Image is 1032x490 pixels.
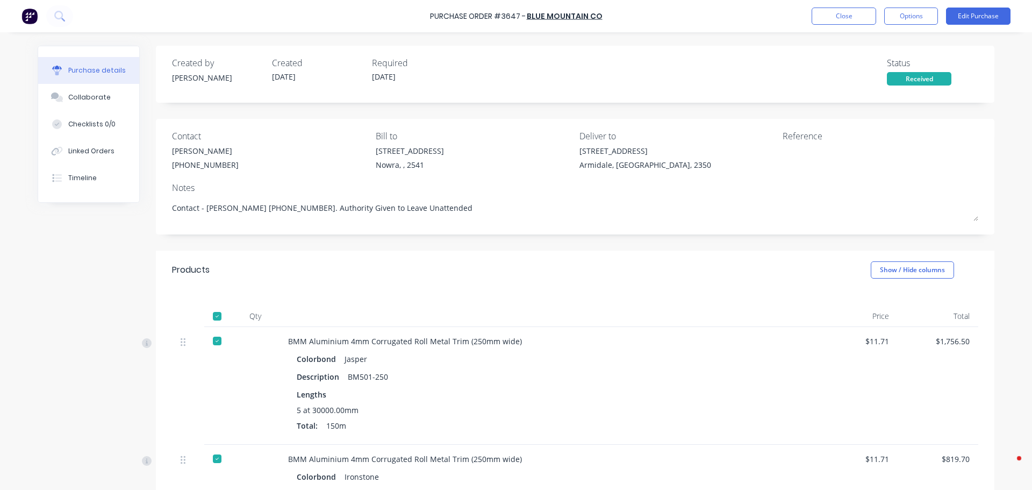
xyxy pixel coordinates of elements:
[68,119,116,129] div: Checklists 0/0
[376,130,571,143] div: Bill to
[172,130,368,143] div: Contact
[231,306,279,327] div: Qty
[376,159,444,171] div: Nowra, , 2541
[579,130,775,143] div: Deliver to
[783,130,978,143] div: Reference
[345,469,379,485] div: Ironstone
[172,72,263,83] div: [PERSON_NAME]
[172,181,978,194] div: Notes
[172,197,978,221] textarea: Contact - [PERSON_NAME] [PHONE_NUMBER]. Authority Given to Leave Unattended
[68,93,111,102] div: Collaborate
[906,336,970,347] div: $1,756.50
[372,56,463,69] div: Required
[430,11,526,22] div: Purchase Order #3647 -
[172,56,263,69] div: Created by
[172,159,239,171] div: [PHONE_NUMBER]
[272,56,363,69] div: Created
[579,145,711,157] div: [STREET_ADDRESS]
[527,11,603,22] a: Blue Mountain Co
[297,389,326,400] span: Lengths
[68,66,126,75] div: Purchase details
[826,453,889,465] div: $11.71
[297,369,348,385] div: Description
[38,165,139,191] button: Timeline
[297,469,340,485] div: Colorbond
[348,369,388,385] div: BM501-250
[812,8,876,25] button: Close
[946,8,1010,25] button: Edit Purchase
[826,336,889,347] div: $11.71
[297,351,340,367] div: Colorbond
[297,404,359,416] span: 5 at 30000.00mm
[326,420,346,431] span: 150m
[887,56,978,69] div: Status
[21,8,38,24] img: Factory
[995,453,1021,479] iframe: Intercom live chat
[38,138,139,165] button: Linked Orders
[172,145,239,157] div: [PERSON_NAME]
[345,351,367,367] div: Jasper
[871,261,954,279] button: Show / Hide columns
[288,453,808,465] div: BMM Aluminium 4mm Corrugated Roll Metal Trim (250mm wide)
[38,84,139,111] button: Collaborate
[38,111,139,138] button: Checklists 0/0
[898,306,978,327] div: Total
[579,159,711,171] div: Armidale, [GEOGRAPHIC_DATA], 2350
[884,8,938,25] button: Options
[887,72,951,86] div: Received
[38,57,139,84] button: Purchase details
[68,146,114,156] div: Linked Orders
[817,306,898,327] div: Price
[906,453,970,465] div: $819.70
[172,264,210,276] div: Products
[376,145,444,157] div: [STREET_ADDRESS]
[68,173,97,183] div: Timeline
[288,336,808,347] div: BMM Aluminium 4mm Corrugated Roll Metal Trim (250mm wide)
[297,420,318,431] span: Total:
